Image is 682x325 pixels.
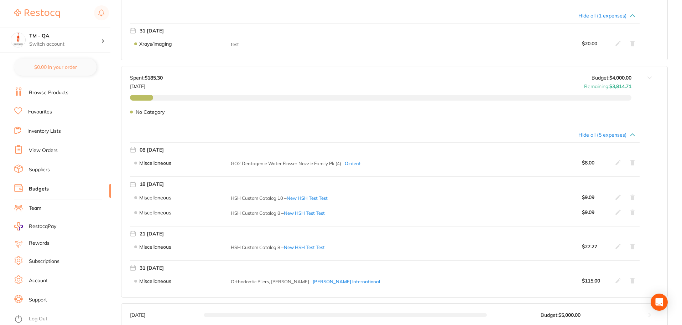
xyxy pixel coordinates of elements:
[29,258,59,265] a: Subscriptions
[287,195,328,201] span: New HSH Test Test
[231,279,380,284] div: Orthodontic Pliers, [PERSON_NAME] –
[592,75,631,81] p: Budget:
[29,32,101,40] h4: TM - QA
[14,275,111,295] a: Account
[29,41,101,48] p: Switch account
[231,244,325,250] div: HSH Custom Catalog 8 –
[582,278,607,284] span: $ 115.00
[284,244,325,250] span: New HSH Test Test
[130,13,635,19] div: Hide all (1 expenses)
[284,210,325,216] span: New HSH Test Test
[134,209,191,216] div: Miscellaneous
[14,87,111,107] a: Browse Products
[145,75,163,81] strong: $185.30
[558,312,581,318] strong: $5,000.00
[134,194,191,201] div: Miscellaneous
[609,75,631,81] strong: $4,000.00
[584,81,631,89] p: Remaining:
[231,161,361,166] div: GO2 Dentagenie Water Flosser Nozzle Family Pk (4) –
[134,278,191,284] div: Miscellaneous
[140,181,164,187] span: 18 [DATE]
[541,312,581,318] p: Budget:
[130,75,163,81] p: Spent:
[29,315,47,323] a: Log Out
[345,161,361,166] span: Ozdent
[27,128,61,135] a: Inventory Lists
[651,294,668,311] div: Open Intercom Messenger
[14,222,56,230] a: RestocqPay
[29,240,50,247] a: Rewards
[29,186,49,193] a: Budgets
[29,296,47,304] a: Support
[130,312,201,318] p: [DATE]
[29,205,41,212] a: Team
[582,244,607,249] span: $ 27.27
[14,59,97,76] button: $0.00 in your order
[14,295,111,314] a: Support
[313,279,380,284] span: [PERSON_NAME] International
[609,83,631,90] strong: $3,814.71
[29,223,56,230] span: RestocqPay
[134,41,191,47] div: Xrays/imaging
[28,108,52,116] a: Favourites
[14,126,111,145] a: Inventory Lists
[582,160,607,166] span: $ 8.00
[582,209,607,215] span: $ 9.09
[140,231,164,237] span: 21 [DATE]
[231,210,325,216] div: HSH Custom Catalog 8 –
[14,256,111,275] a: Subscriptions
[582,194,607,200] span: $ 9.09
[14,184,111,203] a: Budgets
[582,41,607,46] span: $ 20.00
[14,314,109,325] button: Log Out
[11,33,25,47] img: TM - QA
[231,41,239,47] div: test
[14,145,111,164] a: View Orders
[140,147,164,153] span: 08 [DATE]
[136,109,165,115] p: No Category
[14,203,111,222] a: Team
[231,195,328,201] div: HSH Custom Catalog 10 –
[14,164,111,184] a: Suppliers
[29,89,68,96] a: Browse Products
[134,244,191,250] div: Miscellaneous
[29,277,48,284] a: Account
[14,222,23,230] img: RestocqPay
[134,160,191,166] div: Miscellaneous
[14,107,111,126] a: Favourites
[140,28,164,34] span: 31 [DATE]
[14,9,60,18] img: Restocq Logo
[140,265,164,271] span: 31 [DATE]
[29,166,50,173] a: Suppliers
[29,147,58,154] a: View Orders
[130,81,163,89] p: [DATE]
